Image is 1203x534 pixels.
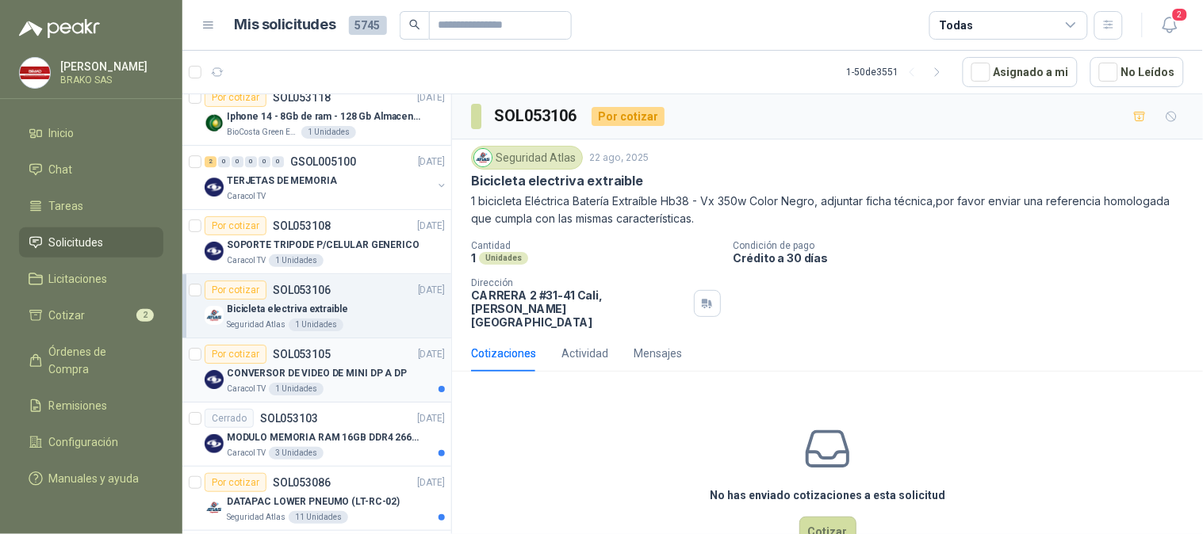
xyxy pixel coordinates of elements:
[409,19,420,30] span: search
[273,220,331,231] p: SOL053108
[227,447,266,460] p: Caracol TV
[182,210,451,274] a: Por cotizarSOL053108[DATE] Company LogoSOPORTE TRIPODE P/CELULAR GENERICOCaracol TV1 Unidades
[49,397,108,414] span: Remisiones
[60,75,159,85] p: BRAKO SAS
[19,427,163,457] a: Configuración
[205,152,448,203] a: 2 0 0 0 0 0 GSOL005100[DATE] Company LogoTERJETAS DE MEMORIACaracol TV
[290,156,356,167] p: GSOL005100
[227,430,424,445] p: MODULO MEMORIA RAM 16GB DDR4 2666 MHZ - PORTATIL
[1155,11,1184,40] button: 2
[471,345,536,362] div: Cotizaciones
[418,347,445,362] p: [DATE]
[273,92,331,103] p: SOL053118
[289,318,343,331] div: 1 Unidades
[19,154,163,185] a: Chat
[49,343,148,378] span: Órdenes de Compra
[227,383,266,395] p: Caracol TV
[205,409,254,428] div: Cerrado
[418,90,445,105] p: [DATE]
[273,349,331,360] p: SOL053105
[49,161,73,178] span: Chat
[205,88,266,107] div: Por cotizar
[232,156,243,167] div: 0
[227,302,348,317] p: Bicicleta electriva extraible
[227,318,285,331] p: Seguridad Atlas
[227,366,407,381] p: CONVERSOR DE VIDEO DE MINI DP A DP
[19,300,163,330] a: Cotizar2
[49,234,104,251] span: Solicitudes
[269,254,324,267] div: 1 Unidades
[49,197,84,215] span: Tareas
[561,345,608,362] div: Actividad
[734,251,1197,265] p: Crédito a 30 días
[182,467,451,531] a: Por cotizarSOL053086[DATE] Company LogoDATAPAC LOWER PNEUMO (LT-RC-02)Seguridad Atlas11 Unidades
[49,307,86,324] span: Cotizar
[418,219,445,234] p: [DATE]
[471,193,1184,227] p: 1 bicicleta Eléctrica Batería Extraíble Hb38 - Vx 350w Color Negro, adjuntar ficha técnica,por fa...
[471,240,721,251] p: Cantidad
[227,254,266,267] p: Caracol TV
[205,177,224,196] img: Company Logo
[205,498,224,517] img: Company Logo
[19,227,163,257] a: Solicitudes
[471,146,583,170] div: Seguridad Atlas
[19,19,100,38] img: Logo peakr
[349,16,387,35] span: 5745
[20,58,50,88] img: Company Logo
[260,413,318,424] p: SOL053103
[19,463,163,494] a: Manuales y ayuda
[182,274,451,338] a: Por cotizarSOL053106[DATE] Company LogoBicicleta electriva extraibleSeguridad Atlas1 Unidades
[19,118,163,148] a: Inicio
[218,156,230,167] div: 0
[272,156,284,167] div: 0
[227,126,298,139] p: BioCosta Green Energy S.A.S
[471,277,688,288] p: Dirección
[136,309,154,322] span: 2
[589,151,649,166] p: 22 ago, 2025
[205,242,224,261] img: Company Logo
[418,475,445,490] p: [DATE]
[940,17,973,34] div: Todas
[1090,57,1184,87] button: No Leídos
[227,511,285,524] p: Seguridad Atlas
[227,238,420,253] p: SOPORTE TRIPODE P/CELULAR GENERICO
[182,402,451,467] a: CerradoSOL053103[DATE] Company LogoMODULO MEMORIA RAM 16GB DDR4 2666 MHZ - PORTATILCaracol TV3 Un...
[259,156,270,167] div: 0
[182,82,451,146] a: Por cotizarSOL053118[DATE] Company LogoIphone 14 - 8Gb de ram - 128 Gb AlmacenamientoBioCosta Gre...
[60,61,159,72] p: [PERSON_NAME]
[634,345,682,362] div: Mensajes
[963,57,1078,87] button: Asignado a mi
[235,13,336,36] h1: Mis solicitudes
[182,338,451,402] a: Por cotizarSOL053105[DATE] Company LogoCONVERSOR DE VIDEO DE MINI DP A DPCaracol TV1 Unidades
[418,154,445,170] p: [DATE]
[205,473,266,492] div: Por cotizar
[471,173,643,189] p: Bicicleta electriva extraible
[710,486,945,504] h3: No has enviado cotizaciones a esta solicitud
[19,191,163,221] a: Tareas
[471,251,476,265] p: 1
[205,434,224,453] img: Company Logo
[474,149,492,166] img: Company Logo
[1171,7,1189,22] span: 2
[205,113,224,132] img: Company Logo
[205,216,266,235] div: Por cotizar
[418,411,445,426] p: [DATE]
[289,511,348,524] div: 11 Unidades
[273,284,331,296] p: SOL053106
[19,264,163,294] a: Licitaciones
[227,190,266,203] p: Caracol TV
[592,107,665,126] div: Por cotizar
[205,345,266,364] div: Por cotizar
[734,240,1197,251] p: Condición de pago
[19,391,163,421] a: Remisiones
[205,306,224,325] img: Company Logo
[418,283,445,298] p: [DATE]
[49,470,140,487] span: Manuales y ayuda
[847,59,950,85] div: 1 - 50 de 3551
[269,447,324,460] div: 3 Unidades
[479,252,528,265] div: Unidades
[494,104,579,128] h3: SOL053106
[205,370,224,389] img: Company Logo
[471,288,688,329] p: CARRERA 2 #31-41 Cali , [PERSON_NAME][GEOGRAPHIC_DATA]
[49,433,119,451] span: Configuración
